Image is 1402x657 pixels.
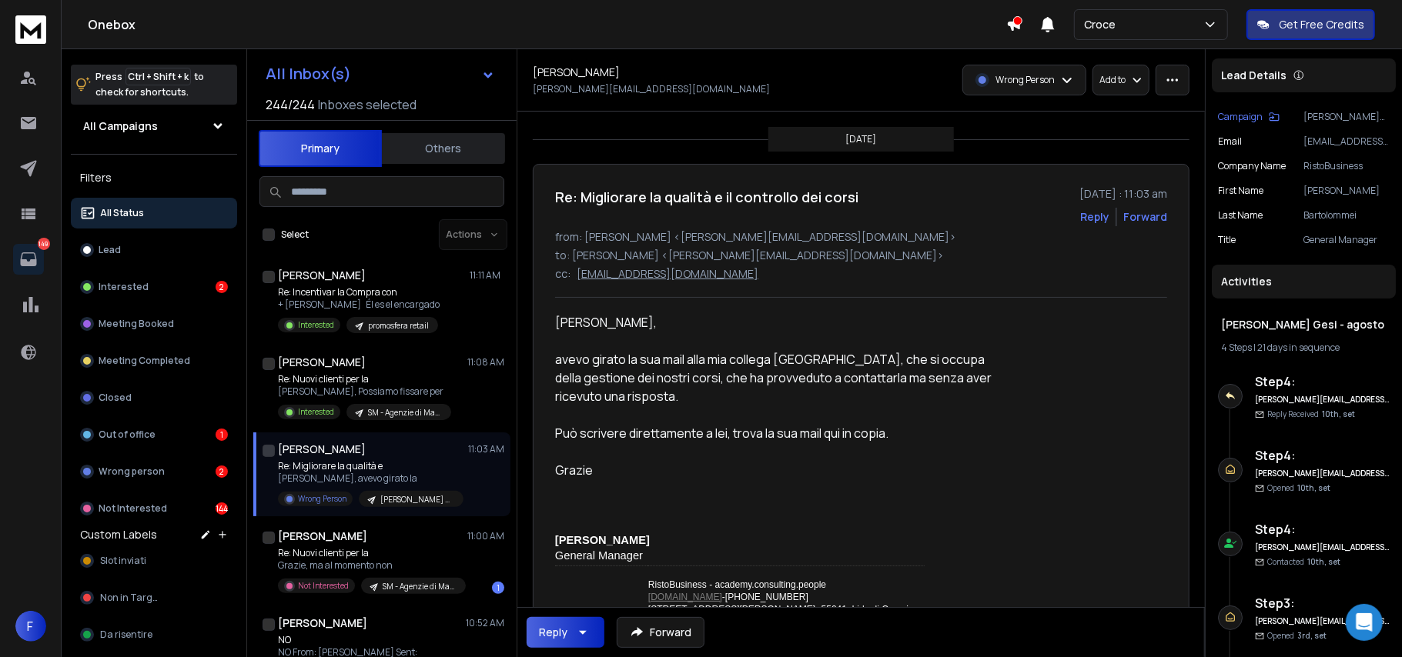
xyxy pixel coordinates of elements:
p: Last Name [1218,209,1263,222]
button: Meeting Booked [71,308,237,339]
p: Grazie, ma al momento non [278,559,463,572]
p: First Name [1218,185,1263,197]
h6: [PERSON_NAME][EMAIL_ADDRESS][DOMAIN_NAME] [1255,394,1390,405]
p: title [1218,234,1236,246]
p: from: [PERSON_NAME] <[PERSON_NAME][EMAIL_ADDRESS][DOMAIN_NAME]> [555,229,1167,245]
button: Lead [71,235,237,265]
p: [PERSON_NAME], avevo girato la [278,472,463,485]
p: Wrong Person [298,493,346,505]
span: Slot inviati [100,555,146,567]
p: Not Interested [298,580,349,592]
p: Add to [1099,74,1126,86]
p: Reply Received [1267,409,1355,420]
p: Meeting Booked [99,318,174,330]
button: Da risentire [71,619,237,650]
p: 11:03 AM [468,443,504,455]
p: Interested [298,406,334,418]
p: Re: Incentivar la Compra con [278,286,440,298]
div: Può scrivere direttamente a lei, trova la sua mail qui in copia. [555,424,1005,442]
label: Select [281,228,309,241]
button: All Campaigns [71,111,237,142]
span: 4 Steps [1221,341,1252,354]
p: Interested [99,281,149,293]
p: [EMAIL_ADDRESS][DOMAIN_NAME] [1303,135,1390,148]
div: 1 [216,429,228,441]
button: Reply [527,617,604,648]
div: 2 [216,281,228,293]
p: Meeting Completed [99,355,190,367]
h1: [PERSON_NAME] [278,615,367,631]
span: - [815,604,818,615]
td: [PHONE_NUMBER] [647,591,925,603]
span: 55041, Lido di Camaiore (LU) [648,604,922,625]
h1: [PERSON_NAME] [278,355,366,370]
p: SM - Agenzie di Marketing [383,581,457,592]
button: F [15,611,46,642]
p: 149 [38,238,50,250]
span: Da risentire [100,629,152,641]
button: Primary [259,130,382,167]
p: Lead Details [1221,68,1287,83]
h1: [PERSON_NAME] [533,65,620,80]
p: Bartolommei [1303,209,1390,222]
span: 244 / 244 [266,95,315,114]
div: 144 [216,502,228,515]
p: Re: Nuovi clienti per la [278,373,451,385]
span: RistoBusiness - academy.consulting.people [648,579,826,590]
p: Croce [1084,17,1122,32]
p: Opened [1267,630,1327,642]
p: [EMAIL_ADDRESS][DOMAIN_NAME] [577,266,758,282]
p: Interested [298,319,334,331]
h1: [PERSON_NAME] [278,529,367,544]
p: NO [278,634,463,646]
p: cc: [555,266,571,282]
button: Interested2 [71,272,237,302]
h6: Step 4 : [1255,372,1390,391]
span: 10th, set [1297,482,1330,493]
p: Re: Nuovi clienti per la [278,547,463,559]
span: Non in Target [100,592,162,604]
h1: [PERSON_NAME] [278,442,366,457]
p: Email [1218,135,1242,148]
button: All Inbox(s) [253,58,507,89]
div: Grazie [555,461,1005,479]
b: [PERSON_NAME] [555,534,650,546]
p: Out of office [99,429,156,441]
h6: Step 4 : [1255,446,1390,465]
h6: [PERSON_NAME][EMAIL_ADDRESS][DOMAIN_NAME] [1255,468,1390,479]
p: [PERSON_NAME], Possiamo fissare per [278,385,451,398]
button: All Status [71,198,237,228]
div: Open Intercom Messenger [1346,604,1383,641]
span: [STREET_ADDRESS][PERSON_NAME] [648,604,815,615]
h6: [PERSON_NAME][EMAIL_ADDRESS][DOMAIN_NAME] [1255,615,1390,627]
button: Not Interested144 [71,493,237,524]
p: 11:08 AM [467,356,504,369]
p: [PERSON_NAME] Gesi - agosto [1303,111,1390,123]
p: Re: Migliorare la qualità e [278,460,463,472]
div: [PERSON_NAME], [555,313,1005,332]
button: Others [382,132,505,165]
p: Not Interested [99,502,167,515]
p: Closed [99,392,132,404]
p: Company Name [1218,160,1286,172]
span: General Manager [555,549,643,562]
p: to: [PERSON_NAME] <[PERSON_NAME][EMAIL_ADDRESS][DOMAIN_NAME]> [555,248,1167,263]
img: logo [15,15,46,44]
button: Meeting Completed [71,345,237,376]
p: 11:00 AM [467,530,504,542]
h1: Onebox [88,15,1006,34]
p: [PERSON_NAME][EMAIL_ADDRESS][DOMAIN_NAME] [533,83,770,95]
div: 1 [492,582,504,594]
p: [DATE] [846,133,877,145]
h6: Step 3 : [1255,594,1390,612]
button: Campaign [1218,111,1280,123]
button: Wrong person2 [71,456,237,487]
button: Reply [1080,209,1109,225]
h3: Filters [71,167,237,188]
button: Get Free Credits [1246,9,1375,40]
div: 2 [216,465,228,478]
span: Ctrl + Shift + k [125,68,191,85]
p: Wrong Person [995,74,1055,86]
button: Out of office1 [71,419,237,450]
